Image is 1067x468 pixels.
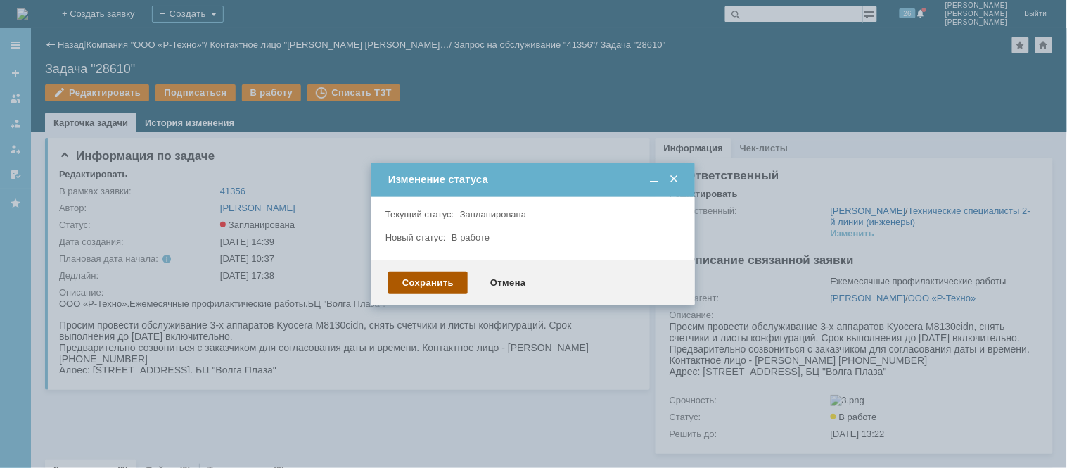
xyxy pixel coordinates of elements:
[388,173,681,186] div: Изменение статуса
[452,232,490,243] span: В работе
[667,173,681,186] span: Закрыть
[385,209,454,220] label: Текущий статус:
[385,232,446,243] label: Новый статус:
[647,173,661,186] span: Свернуть (Ctrl + M)
[460,209,526,220] span: Запланирована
